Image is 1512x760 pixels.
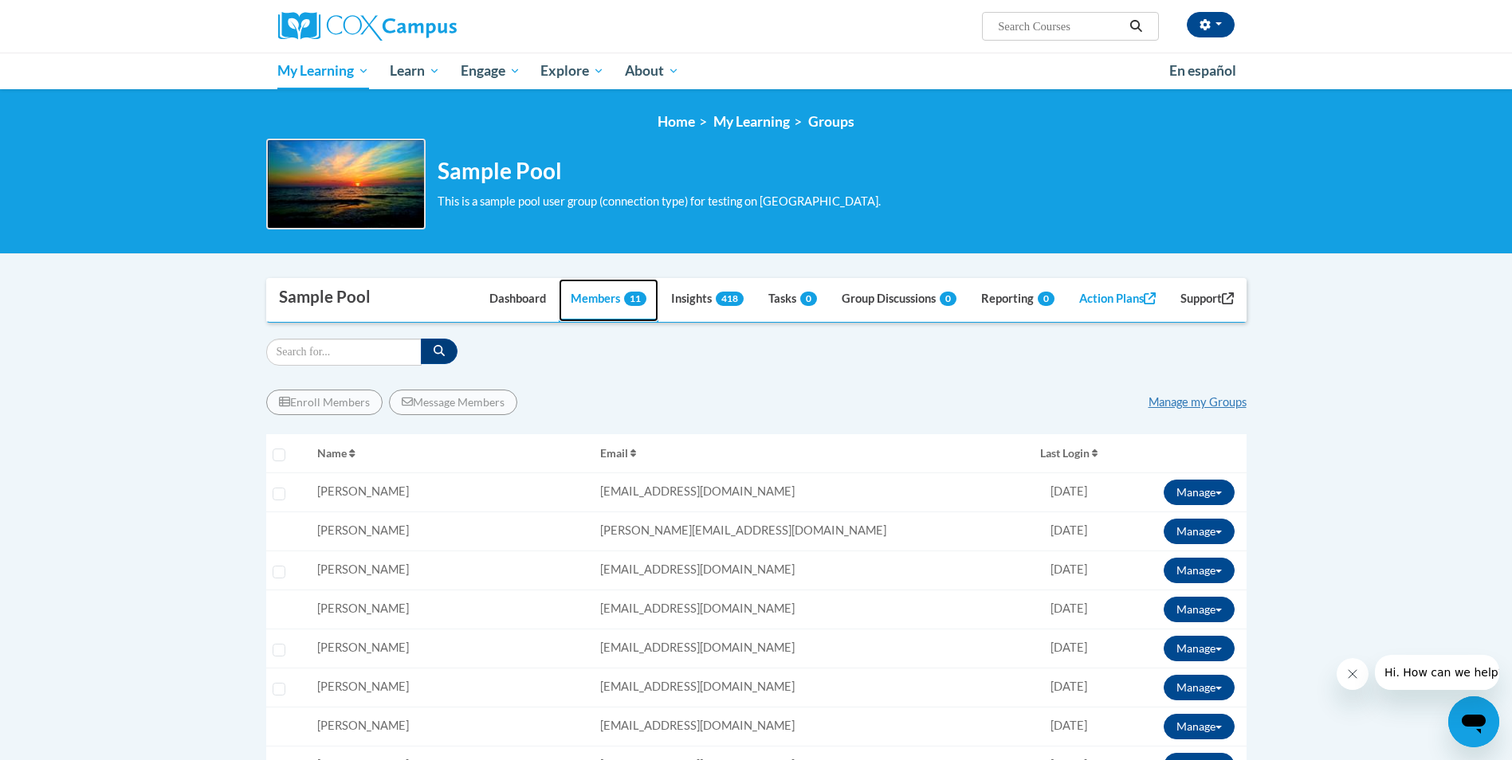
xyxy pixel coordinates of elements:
span: [PERSON_NAME][EMAIL_ADDRESS][DOMAIN_NAME] [600,523,886,537]
div: This is a sample pool user group (connection type) for testing on [GEOGRAPHIC_DATA]. [438,193,881,210]
a: Explore [530,53,615,89]
a: Groups [808,113,854,130]
a: Engage [450,53,531,89]
a: Action Plans [1067,279,1168,322]
a: Dashboard [477,279,558,322]
a: My Learning [713,113,790,130]
button: Manage [1164,597,1235,622]
a: Tasks0 [756,279,829,322]
span: 418 [716,292,744,306]
input: Select all users [273,449,285,461]
button: Last Login [1025,441,1113,466]
div: Sample Pool [279,287,371,307]
button: Manage [1164,714,1235,739]
a: Support [1168,279,1246,322]
span: Learn [390,61,440,80]
span: My Learning [277,61,369,80]
span: [PERSON_NAME] [317,641,409,654]
a: En español [1159,54,1247,88]
span: [EMAIL_ADDRESS][DOMAIN_NAME] [600,484,795,498]
iframe: Message from company [1375,655,1499,690]
button: Manage [1164,558,1235,583]
span: [DATE] [1051,641,1087,654]
input: Select learner [273,644,285,656]
span: [PERSON_NAME] [317,562,409,576]
span: Email [600,446,628,460]
input: Search Courses [996,17,1124,36]
span: [DATE] [1051,719,1087,732]
span: [DATE] [1051,523,1087,537]
a: About [615,53,689,89]
span: En español [1169,62,1236,79]
span: 0 [800,292,817,306]
span: [EMAIL_ADDRESS][DOMAIN_NAME] [600,641,795,654]
span: 0 [940,292,956,306]
button: Manage [1164,675,1235,700]
span: About [625,61,679,80]
button: Enroll Members [266,390,383,415]
span: [EMAIL_ADDRESS][DOMAIN_NAME] [600,719,795,732]
input: Select learner [273,683,285,695]
span: [PERSON_NAME] [317,484,409,498]
span: 0 [1038,292,1054,306]
span: [DATE] [1051,680,1087,693]
span: [PERSON_NAME] [317,523,409,537]
a: Manage my Groups [1149,395,1247,409]
div: Main menu [254,53,1259,89]
iframe: Close message [1337,658,1369,690]
span: [PERSON_NAME] [317,719,409,732]
span: Name [317,446,347,460]
span: Engage [461,61,520,80]
a: Reporting0 [969,279,1066,322]
a: Insights418 [659,279,756,322]
button: Manage [1164,636,1235,661]
span: Hi. How can we help? [10,11,129,24]
button: Message Members [389,390,517,415]
span: [DATE] [1051,484,1087,498]
a: Group Discussions0 [830,279,968,322]
span: [EMAIL_ADDRESS][DOMAIN_NAME] [600,601,795,615]
span: [EMAIL_ADDRESS][DOMAIN_NAME] [600,562,795,576]
button: Manage [1164,480,1235,505]
span: [DATE] [1051,562,1087,576]
button: Manage [1164,519,1235,544]
input: Select learner [273,566,285,578]
span: [PERSON_NAME] [317,680,409,693]
span: Last Login [1040,446,1090,460]
button: Email [600,441,1013,466]
button: Name [317,441,587,466]
span: [DATE] [1051,601,1087,615]
span: [PERSON_NAME] [317,601,409,615]
button: Search [421,339,458,364]
a: Learn [379,53,450,89]
iframe: Button to launch messaging window [1448,696,1499,747]
img: Cox Campus [278,12,457,41]
h2: Sample Pool [438,158,881,185]
a: Members11 [559,279,658,322]
button: Account Settings [1187,12,1235,37]
input: Search [266,339,422,366]
a: My Learning [268,53,380,89]
span: Explore [540,61,604,80]
button: Search [1124,17,1148,36]
span: [EMAIL_ADDRESS][DOMAIN_NAME] [600,680,795,693]
a: Home [658,113,695,130]
input: Select learner [273,488,285,500]
span: 11 [624,292,646,306]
